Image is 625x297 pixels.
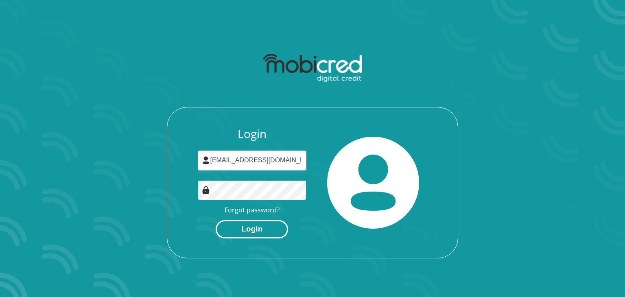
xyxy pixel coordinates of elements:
input: Username [198,151,307,170]
img: mobicred logo [263,54,361,83]
a: Forgot password? [225,205,280,214]
img: Image [202,186,210,194]
button: Login [216,220,288,238]
h3: Login [198,127,307,141]
img: user-icon image [202,156,210,164]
